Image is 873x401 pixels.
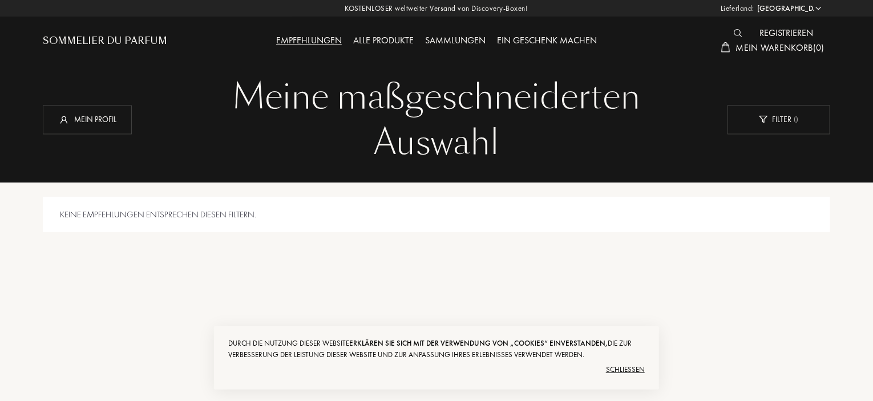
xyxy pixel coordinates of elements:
font: 0 [816,42,821,54]
font: Alle Produkte [353,34,414,46]
font: Sommelier du Parfum [43,34,167,47]
a: Ein Geschenk machen [491,34,603,46]
font: Empfehlungen [276,34,342,46]
font: KOSTENLOSER weltweiter Versand von Discovery-Boxen! [345,3,528,13]
font: Auswahl [374,119,499,166]
font: Sammlungen [425,34,486,46]
img: search_icn_white.svg [734,29,742,37]
font: Mein Profil [74,114,116,124]
font: Registrieren [759,27,813,39]
font: Keine Empfehlungen entsprechen diesen Filtern. [60,209,256,220]
font: ( [813,42,816,54]
a: Sommelier du Parfum [43,34,167,48]
a: Alle Produkte [347,34,419,46]
font: Meine maßgeschneiderten [233,73,641,120]
img: profil_icn_w.svg [58,114,70,125]
font: ( [794,114,797,124]
font: Lieferland: [721,3,754,13]
font: Ein Geschenk machen [497,34,597,46]
img: new_filter_w.svg [759,116,767,123]
font: ) [797,114,799,124]
font: Mein Warenkorb [736,42,813,54]
font: Filter [773,114,792,124]
a: Registrieren [754,27,819,39]
font: erklären Sie sich mit der Verwendung von „Cookies“ einverstanden, [349,338,608,348]
font: Durch die Nutzung dieser Website [228,338,349,348]
font: Schließen [606,364,645,374]
a: Sammlungen [419,34,491,46]
font: ) [822,42,824,54]
a: Empfehlungen [270,34,347,46]
img: cart_white.svg [721,42,730,52]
